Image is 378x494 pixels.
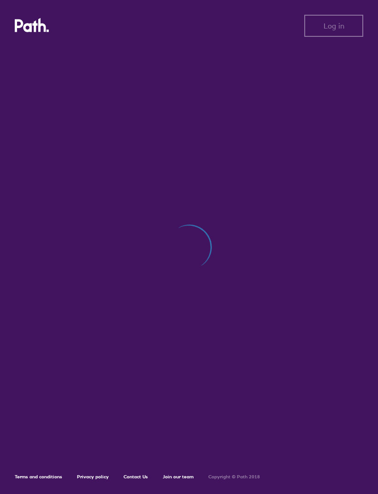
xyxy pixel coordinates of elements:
[304,15,363,37] button: Log in
[124,474,148,480] a: Contact Us
[163,474,194,480] a: Join our team
[208,474,260,480] h6: Copyright © Path 2018
[324,22,344,30] span: Log in
[15,474,62,480] a: Terms and conditions
[77,474,109,480] a: Privacy policy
